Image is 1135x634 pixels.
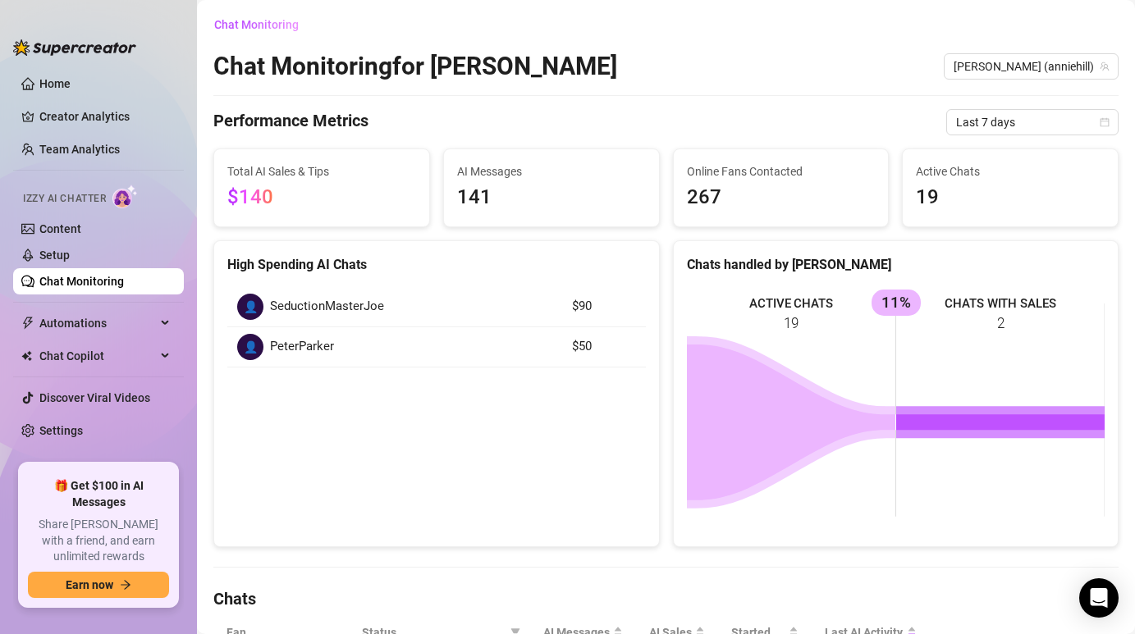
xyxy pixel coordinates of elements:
div: Open Intercom Messenger [1079,578,1119,618]
a: Home [39,77,71,90]
span: AI Messages [457,162,646,180]
span: calendar [1100,117,1110,127]
span: SeductionMasterJoe [270,297,384,317]
a: Team Analytics [39,143,120,156]
span: 141 [457,182,646,213]
img: AI Chatter [112,185,138,208]
article: $90 [572,297,636,317]
span: Online Fans Contacted [687,162,876,180]
a: Settings [39,424,83,437]
div: Chats handled by [PERSON_NAME] [687,254,1105,275]
span: thunderbolt [21,317,34,330]
span: Total AI Sales & Tips [227,162,416,180]
img: Chat Copilot [21,350,32,362]
span: Last 7 days [956,110,1109,135]
span: Chat Monitoring [214,18,299,31]
span: 267 [687,182,876,213]
span: PeterParker [270,337,334,357]
span: 19 [916,182,1105,213]
span: Izzy AI Chatter [23,191,106,207]
a: Content [39,222,81,235]
span: $140 [227,185,273,208]
a: Setup [39,249,70,262]
span: arrow-right [120,579,131,591]
a: Discover Viral Videos [39,391,150,404]
span: Share [PERSON_NAME] with a friend, and earn unlimited rewards [28,517,169,565]
span: Automations [39,310,156,336]
div: 👤 [237,294,263,320]
a: Creator Analytics [39,103,171,130]
article: $50 [572,337,636,357]
span: Earn now [66,578,113,591]
h4: Performance Metrics [213,109,368,135]
span: team [1100,62,1110,71]
span: Active Chats [916,162,1105,180]
img: logo-BBDzfeDw.svg [13,39,136,56]
div: 👤 [237,334,263,360]
span: 🎁 Get $100 in AI Messages [28,478,169,510]
h2: Chat Monitoring for [PERSON_NAME] [213,51,617,82]
button: Chat Monitoring [213,11,312,38]
div: High Spending AI Chats [227,254,646,275]
button: Earn nowarrow-right [28,572,169,598]
h4: Chats [213,587,1119,610]
a: Chat Monitoring [39,275,124,288]
span: Chat Copilot [39,343,156,369]
span: Annie (anniehill) [954,54,1109,79]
